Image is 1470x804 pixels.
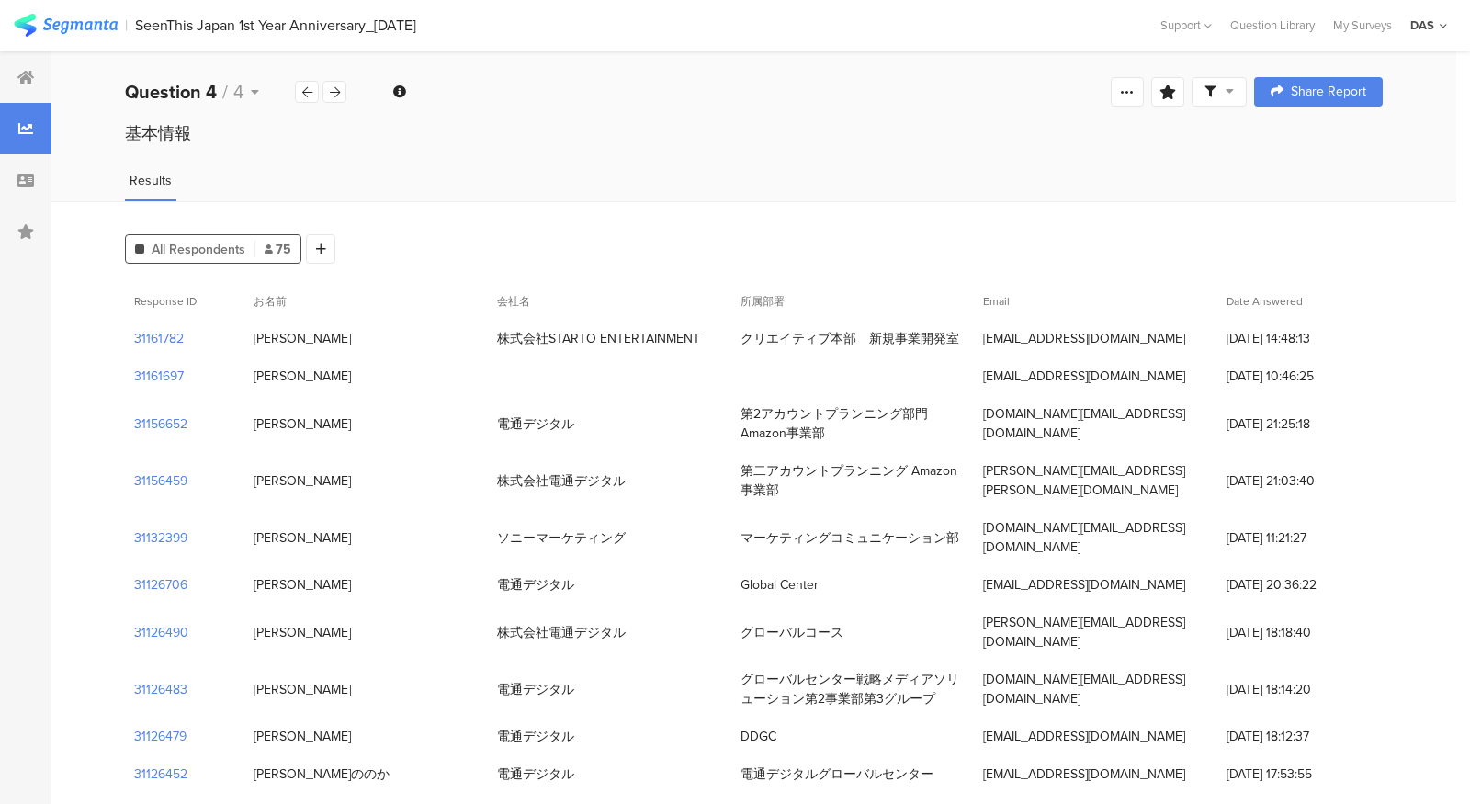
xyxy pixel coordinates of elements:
div: [EMAIL_ADDRESS][DOMAIN_NAME] [983,764,1185,784]
span: [DATE] 21:25:18 [1227,414,1374,434]
div: [PERSON_NAME][EMAIL_ADDRESS][DOMAIN_NAME] [983,613,1208,651]
div: [EMAIL_ADDRESS][DOMAIN_NAME] [983,727,1185,746]
div: 電通デジタル [497,575,574,595]
section: 31161697 [134,367,184,386]
section: 31161782 [134,329,184,348]
a: My Surveys [1324,17,1401,34]
div: 電通デジタル [497,680,574,699]
div: [PERSON_NAME] [254,623,351,642]
div: [PERSON_NAME]ののか [254,764,390,784]
section: 31126479 [134,727,187,746]
div: [DOMAIN_NAME][EMAIL_ADDRESS][DOMAIN_NAME] [983,518,1208,557]
span: [DATE] 18:18:40 [1227,623,1374,642]
div: DDGC [741,727,776,746]
div: Global Center [741,575,819,595]
div: [EMAIL_ADDRESS][DOMAIN_NAME] [983,367,1185,386]
a: Question Library [1221,17,1324,34]
div: [PERSON_NAME] [254,414,351,434]
span: お名前 [254,293,287,310]
img: segmanta logo [14,14,118,37]
span: All Respondents [152,240,245,259]
div: クリエイティブ本部 新規事業開発室 [741,329,959,348]
span: Email [983,293,1010,310]
div: 株式会社STARTO ENTERTAINMENT [497,329,700,348]
span: Response ID [134,293,197,310]
div: [PERSON_NAME] [254,367,351,386]
span: [DATE] 11:21:27 [1227,528,1374,548]
span: / [222,78,228,106]
div: [PERSON_NAME] [254,528,351,548]
span: 75 [265,240,291,259]
div: 電通デジタルグローバルセンター [741,764,933,784]
span: 4 [233,78,243,106]
div: [PERSON_NAME][EMAIL_ADDRESS][PERSON_NAME][DOMAIN_NAME] [983,461,1208,500]
span: [DATE] 14:48:13 [1227,329,1374,348]
div: [PERSON_NAME] [254,680,351,699]
div: 電通デジタル [497,727,574,746]
div: Support [1160,11,1212,40]
section: 31126452 [134,764,187,784]
b: Question 4 [125,78,217,106]
div: DAS [1410,17,1434,34]
span: Results [130,171,172,190]
section: 31156459 [134,471,187,491]
section: 31132399 [134,528,187,548]
div: 基本情報 [125,121,1383,145]
div: 株式会社電通デジタル [497,471,626,491]
section: 31156652 [134,414,187,434]
div: [DOMAIN_NAME][EMAIL_ADDRESS][DOMAIN_NAME] [983,670,1208,708]
span: [DATE] 20:36:22 [1227,575,1374,595]
div: [PERSON_NAME] [254,329,351,348]
div: [EMAIL_ADDRESS][DOMAIN_NAME] [983,329,1185,348]
span: Date Answered [1227,293,1303,310]
div: [PERSON_NAME] [254,471,351,491]
div: 第二アカウントプランニング Amazon事業部 [741,461,966,500]
section: 31126490 [134,623,188,642]
div: 電通デジタル [497,414,574,434]
span: 所属部署 [741,293,785,310]
div: | [125,15,128,36]
div: 第2アカウントプランニング部門 Amazon事業部 [741,404,966,443]
div: 電通デジタル [497,764,574,784]
span: [DATE] 18:12:37 [1227,727,1374,746]
span: [DATE] 21:03:40 [1227,471,1374,491]
div: グローバルコース [741,623,843,642]
div: 株式会社電通デジタル [497,623,626,642]
div: SeenThis Japan 1st Year Anniversary_[DATE] [135,17,416,34]
span: [DATE] 18:14:20 [1227,680,1374,699]
span: [DATE] 10:46:25 [1227,367,1374,386]
div: [PERSON_NAME] [254,575,351,595]
div: グローバルセンター戦略メディアソリューション第2事業部第3グループ [741,670,966,708]
span: 会社名 [497,293,530,310]
div: マーケティングコミュニケーション部 [741,528,959,548]
span: Share Report [1291,85,1366,98]
section: 31126483 [134,680,187,699]
div: ソニーマーケティング [497,528,626,548]
span: [DATE] 17:53:55 [1227,764,1374,784]
div: [EMAIL_ADDRESS][DOMAIN_NAME] [983,575,1185,595]
div: [PERSON_NAME] [254,727,351,746]
section: 31126706 [134,575,187,595]
div: [DOMAIN_NAME][EMAIL_ADDRESS][DOMAIN_NAME] [983,404,1208,443]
